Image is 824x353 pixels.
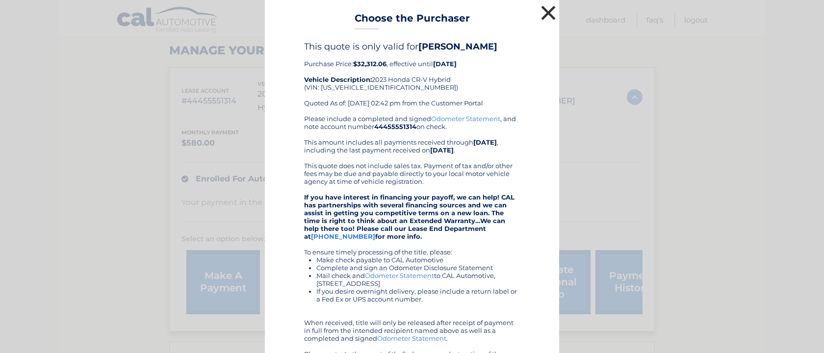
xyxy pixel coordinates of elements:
[304,193,515,240] strong: If you have interest in financing your payoff, we can help! CAL has partnerships with several fin...
[539,3,558,23] button: ×
[431,115,500,123] a: Odometer Statement
[418,41,497,52] b: [PERSON_NAME]
[433,60,457,68] b: [DATE]
[374,123,416,130] b: 44455551314
[316,256,520,264] li: Make check payable to CAL Automotive
[311,232,375,240] a: [PHONE_NUMBER]
[304,41,520,52] h4: This quote is only valid for
[304,41,520,115] div: Purchase Price: , effective until 2023 Honda CR-V Hybrid (VIN: [US_VEHICLE_IDENTIFICATION_NUMBER]...
[316,287,520,303] li: If you desire overnight delivery, please include a return label or a Fed Ex or UPS account number.
[365,272,434,279] a: Odometer Statement
[473,138,497,146] b: [DATE]
[355,12,470,29] h3: Choose the Purchaser
[377,334,446,342] a: Odometer Statement
[304,76,372,83] strong: Vehicle Description:
[316,272,520,287] li: Mail check and to CAL Automotive, [STREET_ADDRESS]
[316,264,520,272] li: Complete and sign an Odometer Disclosure Statement
[430,146,454,154] b: [DATE]
[353,60,386,68] b: $32,312.06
